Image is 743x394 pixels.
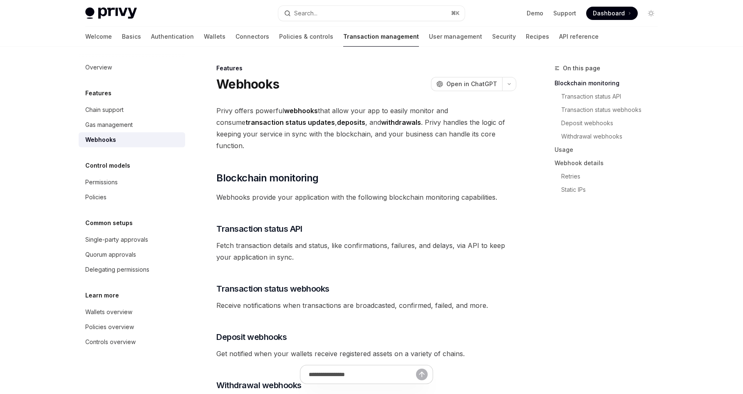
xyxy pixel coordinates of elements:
[85,250,136,260] div: Quorum approvals
[79,320,185,335] a: Policies overview
[216,191,516,203] span: Webhooks provide your application with the following blockchain monitoring capabilities.
[555,170,664,183] a: Retries
[245,118,335,126] strong: transaction status updates
[204,27,225,47] a: Wallets
[381,118,421,126] strong: withdrawals
[85,120,133,130] div: Gas management
[85,27,112,47] a: Welcome
[85,307,132,317] div: Wallets overview
[526,27,549,47] a: Recipes
[279,27,333,47] a: Policies & controls
[416,369,428,380] button: Send message
[79,175,185,190] a: Permissions
[85,218,133,228] h5: Common setups
[85,235,148,245] div: Single-party approvals
[492,27,516,47] a: Security
[216,77,279,92] h1: Webhooks
[216,348,516,359] span: Get notified when your wallets receive registered assets on a variety of chains.
[151,27,194,47] a: Authentication
[79,262,185,277] a: Delegating permissions
[563,63,600,73] span: On this page
[429,27,482,47] a: User management
[644,7,658,20] button: Toggle dark mode
[79,335,185,349] a: Controls overview
[85,290,119,300] h5: Learn more
[79,102,185,117] a: Chain support
[79,117,185,132] a: Gas management
[79,132,185,147] a: Webhooks
[451,10,460,17] span: ⌘ K
[216,240,516,263] span: Fetch transaction details and status, like confirmations, failures, and delays, via API to keep y...
[79,190,185,205] a: Policies
[235,27,269,47] a: Connectors
[85,192,106,202] div: Policies
[593,9,625,17] span: Dashboard
[85,88,111,98] h5: Features
[294,8,317,18] div: Search...
[555,116,664,130] a: Deposit webhooks
[85,7,137,19] img: light logo
[85,265,149,275] div: Delegating permissions
[79,247,185,262] a: Quorum approvals
[284,107,318,115] strong: webhooks
[553,9,576,17] a: Support
[216,223,302,235] span: Transaction status API
[431,77,502,91] button: Open in ChatGPT
[216,64,516,72] div: Features
[559,27,599,47] a: API reference
[79,60,185,75] a: Overview
[79,305,185,320] a: Wallets overview
[216,105,516,151] span: Privy offers powerful that allow your app to easily monitor and consume , , and . Privy handles t...
[278,6,465,21] button: Search...⌘K
[555,103,664,116] a: Transaction status webhooks
[85,337,136,347] div: Controls overview
[586,7,638,20] a: Dashboard
[555,143,664,156] a: Usage
[555,183,664,196] a: Static IPs
[337,118,365,126] strong: deposits
[85,105,124,115] div: Chain support
[343,27,419,47] a: Transaction management
[555,156,664,170] a: Webhook details
[309,365,416,384] input: Ask a question...
[85,135,116,145] div: Webhooks
[85,161,130,171] h5: Control models
[555,90,664,103] a: Transaction status API
[446,80,497,88] span: Open in ChatGPT
[79,232,185,247] a: Single-party approvals
[555,77,664,90] a: Blockchain monitoring
[122,27,141,47] a: Basics
[216,283,329,295] span: Transaction status webhooks
[527,9,543,17] a: Demo
[85,322,134,332] div: Policies overview
[85,177,118,187] div: Permissions
[216,331,287,343] span: Deposit webhooks
[216,171,318,185] span: Blockchain monitoring
[216,300,516,311] span: Receive notifications when transactions are broadcasted, confirmed, failed, and more.
[555,130,664,143] a: Withdrawal webhooks
[85,62,112,72] div: Overview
